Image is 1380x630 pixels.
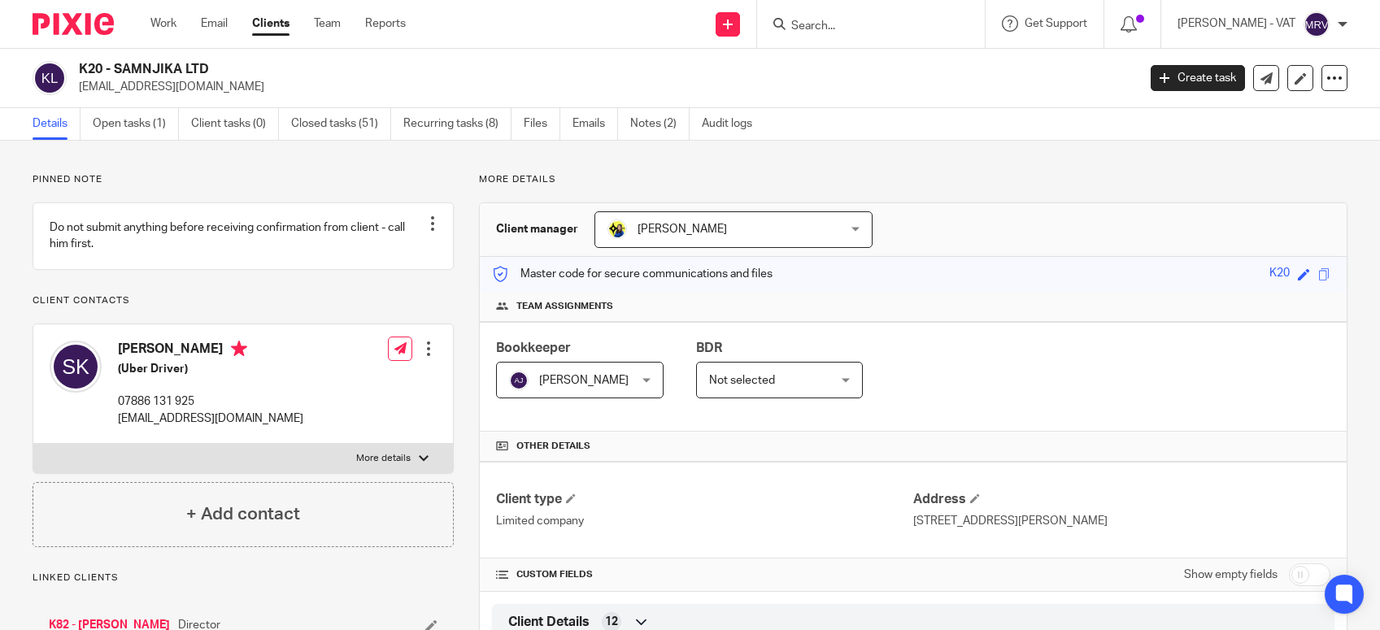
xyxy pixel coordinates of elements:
img: Bobo-Starbridge%201.jpg [607,219,627,239]
img: svg%3E [33,61,67,95]
a: Work [150,15,176,32]
span: Other details [516,440,590,453]
a: Files [524,108,560,140]
img: svg%3E [50,341,102,393]
a: Open tasks (1) [93,108,179,140]
a: Details [33,108,81,140]
h4: Client type [496,491,913,508]
p: Limited company [496,513,913,529]
img: Pixie [33,13,114,35]
a: Audit logs [702,108,764,140]
p: [STREET_ADDRESS][PERSON_NAME] [913,513,1330,529]
span: Get Support [1025,18,1087,29]
span: Bookkeeper [496,341,571,354]
input: Search [790,20,936,34]
a: Closed tasks (51) [291,108,391,140]
span: [PERSON_NAME] [539,375,629,386]
span: Not selected [709,375,775,386]
span: [PERSON_NAME] [638,224,727,235]
p: [PERSON_NAME] - VAT [1178,15,1295,32]
h4: Address [913,491,1330,508]
p: More details [356,452,411,465]
a: Emails [572,108,618,140]
h4: [PERSON_NAME] [118,341,303,361]
p: Linked clients [33,571,454,584]
p: Client contacts [33,294,454,307]
p: Master code for secure communications and files [492,266,773,282]
p: [EMAIL_ADDRESS][DOMAIN_NAME] [79,79,1126,95]
a: Create task [1151,65,1245,91]
h4: + Add contact [186,502,300,527]
img: svg%3E [509,371,529,390]
label: Show empty fields [1184,567,1278,583]
a: Email [201,15,228,32]
h5: (Uber Driver) [118,361,303,377]
a: Clients [252,15,289,32]
h3: Client manager [496,221,578,237]
p: 07886 131 925 [118,393,303,410]
p: Pinned note [33,173,454,186]
div: K20 [1269,265,1290,284]
span: 12 [605,614,618,630]
a: Client tasks (0) [191,108,279,140]
h4: CUSTOM FIELDS [496,568,913,581]
p: More details [479,173,1347,186]
a: Recurring tasks (8) [403,108,512,140]
img: svg%3E [1304,11,1330,37]
a: Notes (2) [630,108,690,140]
i: Primary [231,341,247,357]
span: BDR [696,341,722,354]
a: Reports [365,15,406,32]
span: Team assignments [516,300,613,313]
p: [EMAIL_ADDRESS][DOMAIN_NAME] [118,411,303,427]
h2: K20 - SAMNJIKA LTD [79,61,916,78]
a: Team [314,15,341,32]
